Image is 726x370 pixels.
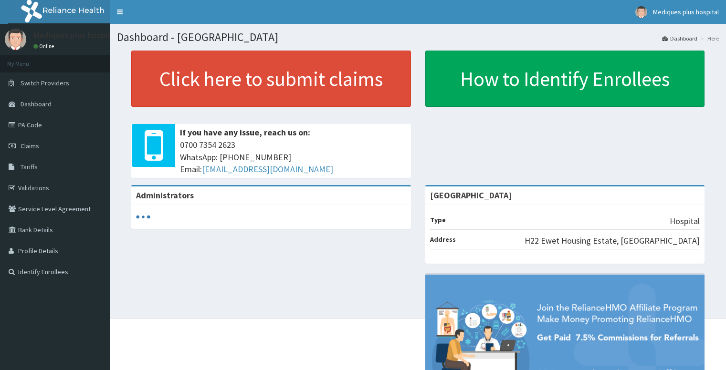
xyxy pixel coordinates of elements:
[430,216,446,224] b: Type
[131,51,411,107] a: Click here to submit claims
[698,34,719,42] li: Here
[21,100,52,108] span: Dashboard
[21,79,69,87] span: Switch Providers
[5,29,26,50] img: User Image
[430,190,512,201] strong: [GEOGRAPHIC_DATA]
[33,31,118,40] p: Mediques plus hospital
[635,6,647,18] img: User Image
[136,210,150,224] svg: audio-loading
[653,8,719,16] span: Mediques plus hospital
[21,163,38,171] span: Tariffs
[525,235,700,247] p: H22 Ewet Housing Estate, [GEOGRAPHIC_DATA]
[33,43,56,50] a: Online
[21,142,39,150] span: Claims
[180,127,310,138] b: If you have any issue, reach us on:
[180,139,406,175] span: 0700 7354 2623 WhatsApp: [PHONE_NUMBER] Email:
[430,235,456,244] b: Address
[670,215,700,227] p: Hospital
[117,31,719,43] h1: Dashboard - [GEOGRAPHIC_DATA]
[202,164,333,175] a: [EMAIL_ADDRESS][DOMAIN_NAME]
[425,51,705,107] a: How to Identify Enrollees
[136,190,194,201] b: Administrators
[662,34,697,42] a: Dashboard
